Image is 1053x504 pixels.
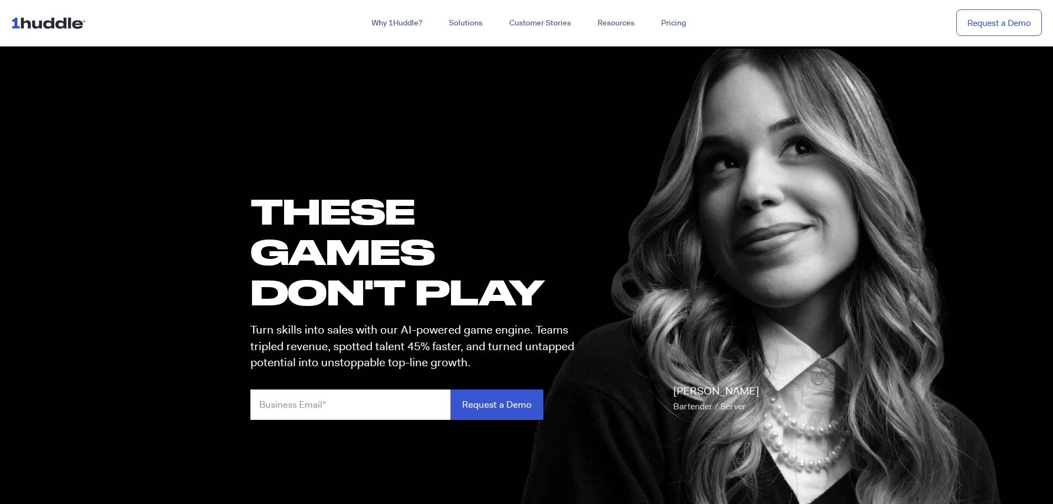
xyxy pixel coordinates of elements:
[496,13,584,33] a: Customer Stories
[956,9,1042,37] a: Request a Demo
[250,322,584,371] p: Turn skills into sales with our AI-powered game engine. Teams tripled revenue, spotted talent 45%...
[673,383,759,414] p: [PERSON_NAME]
[11,12,90,33] img: ...
[358,13,436,33] a: Why 1Huddle?
[250,191,584,313] h1: these GAMES DON'T PLAY
[648,13,699,33] a: Pricing
[250,389,450,420] input: Business Email*
[436,13,496,33] a: Solutions
[584,13,648,33] a: Resources
[450,389,543,420] input: Request a Demo
[673,401,746,412] span: Bartender / Server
